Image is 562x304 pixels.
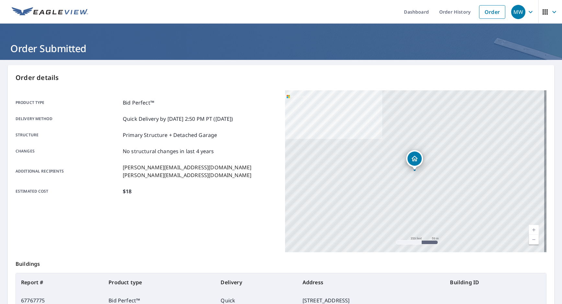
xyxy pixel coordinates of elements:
[16,252,546,273] p: Buildings
[511,5,525,19] div: MW
[16,99,120,107] p: Product type
[123,99,154,107] p: Bid Perfect™
[529,235,539,244] a: Current Level 17, Zoom Out
[16,131,120,139] p: Structure
[445,273,546,291] th: Building ID
[123,187,132,195] p: $18
[16,115,120,123] p: Delivery method
[123,147,214,155] p: No structural changes in last 4 years
[16,273,103,291] th: Report #
[12,7,88,17] img: EV Logo
[123,131,217,139] p: Primary Structure + Detached Garage
[297,273,445,291] th: Address
[16,73,546,83] p: Order details
[529,225,539,235] a: Current Level 17, Zoom In
[103,273,215,291] th: Product type
[215,273,297,291] th: Delivery
[406,150,423,170] div: Dropped pin, building 1, Residential property, 6103 38th St Lubbock, TX 79407
[8,42,554,55] h1: Order Submitted
[16,187,120,195] p: Estimated cost
[16,147,120,155] p: Changes
[123,115,233,123] p: Quick Delivery by [DATE] 2:50 PM PT ([DATE])
[479,5,505,19] a: Order
[123,171,251,179] p: [PERSON_NAME][EMAIL_ADDRESS][DOMAIN_NAME]
[123,163,251,171] p: [PERSON_NAME][EMAIL_ADDRESS][DOMAIN_NAME]
[16,163,120,179] p: Additional recipients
